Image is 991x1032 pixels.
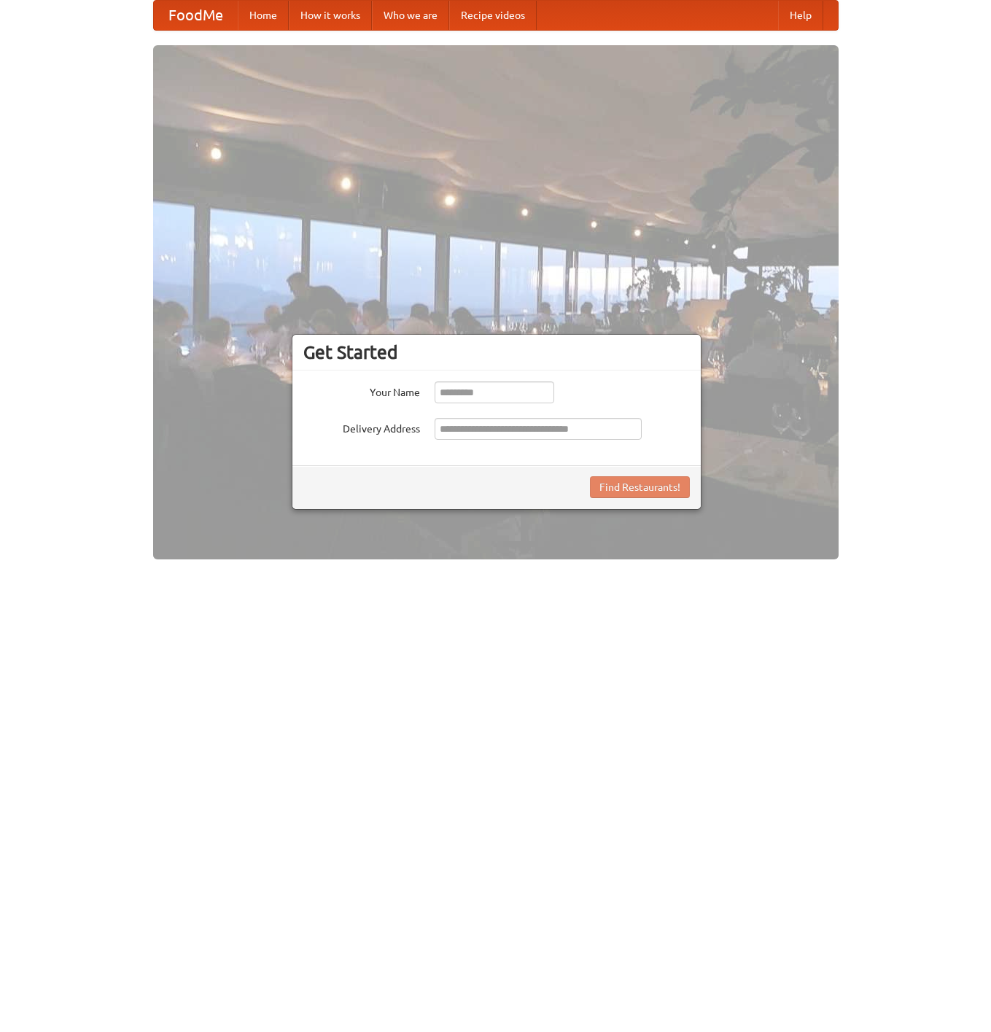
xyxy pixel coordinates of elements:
[372,1,449,30] a: Who we are
[154,1,238,30] a: FoodMe
[449,1,537,30] a: Recipe videos
[303,381,420,400] label: Your Name
[289,1,372,30] a: How it works
[778,1,823,30] a: Help
[303,341,690,363] h3: Get Started
[238,1,289,30] a: Home
[303,418,420,436] label: Delivery Address
[590,476,690,498] button: Find Restaurants!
